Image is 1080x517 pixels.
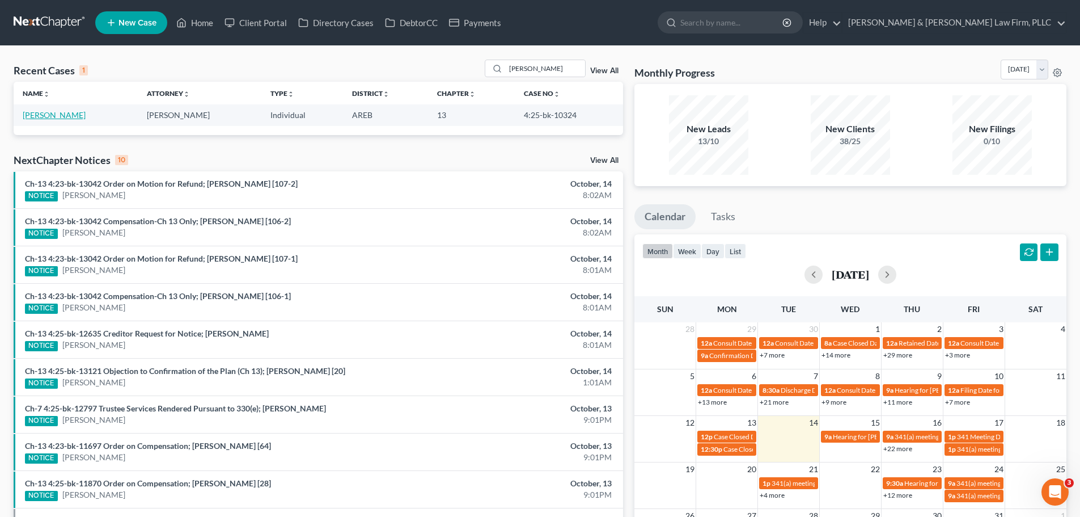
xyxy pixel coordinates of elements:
[25,329,269,338] a: Ch-13 4:25-bk-12635 Creditor Request for Notice; [PERSON_NAME]
[904,479,993,487] span: Hearing for [PERSON_NAME]
[689,369,696,383] span: 5
[701,351,708,360] span: 9a
[423,339,612,351] div: 8:01AM
[811,136,890,147] div: 38/25
[824,339,832,347] span: 8a
[62,264,125,276] a: [PERSON_NAME]
[948,339,959,347] span: 12a
[25,379,58,389] div: NOTICE
[23,89,50,98] a: Nameunfold_more
[524,89,560,98] a: Case Nounfold_more
[772,479,881,487] span: 341(a) meeting for [PERSON_NAME]
[874,322,881,336] span: 1
[1041,478,1069,506] iframe: Intercom live chat
[993,463,1005,476] span: 24
[118,19,156,27] span: New Case
[383,91,389,98] i: unfold_more
[957,445,1066,453] span: 341(a) meeting for [PERSON_NAME]
[886,432,893,441] span: 9a
[62,452,125,463] a: [PERSON_NAME]
[261,104,343,125] td: Individual
[746,322,757,336] span: 29
[781,386,932,394] span: Discharge Date for [GEOGRAPHIC_DATA], Natajha
[821,398,846,406] a: +9 more
[634,66,715,79] h3: Monthly Progress
[895,386,983,394] span: Hearing for [PERSON_NAME]
[883,444,912,453] a: +22 more
[343,104,428,125] td: AREB
[469,91,476,98] i: unfold_more
[684,322,696,336] span: 28
[680,12,784,33] input: Search by name...
[1060,322,1066,336] span: 4
[423,440,612,452] div: October, 13
[870,463,881,476] span: 22
[423,291,612,302] div: October, 14
[948,445,956,453] span: 1p
[904,304,920,314] span: Thu
[945,351,970,359] a: +3 more
[25,491,58,501] div: NOTICE
[379,12,443,33] a: DebtorCC
[751,369,757,383] span: 6
[423,414,612,426] div: 9:01PM
[590,67,619,75] a: View All
[423,253,612,264] div: October, 14
[293,12,379,33] a: Directory Cases
[883,491,912,499] a: +12 more
[717,304,737,314] span: Mon
[948,432,956,441] span: 1p
[956,479,1066,487] span: 341(a) meeting for [PERSON_NAME]
[25,266,58,276] div: NOTICE
[993,416,1005,430] span: 17
[998,322,1005,336] span: 3
[824,432,832,441] span: 9a
[423,227,612,238] div: 8:02AM
[713,339,833,347] span: Consult Date for Love, [PERSON_NAME]
[1055,416,1066,430] span: 18
[1055,369,1066,383] span: 11
[1055,463,1066,476] span: 25
[25,216,291,226] a: Ch-13 4:23-bk-13042 Compensation-Ch 13 Only; [PERSON_NAME] [106-2]
[811,123,890,136] div: New Clients
[62,190,125,201] a: [PERSON_NAME]
[701,386,712,394] span: 12a
[423,264,612,276] div: 8:01AM
[812,369,819,383] span: 7
[833,339,948,347] span: Case Closed Date for [PERSON_NAME]
[115,155,128,165] div: 10
[760,351,785,359] a: +7 more
[808,322,819,336] span: 30
[23,110,86,120] a: [PERSON_NAME]
[423,365,612,377] div: October, 14
[62,489,125,501] a: [PERSON_NAME]
[760,398,789,406] a: +21 more
[837,386,940,394] span: Consult Date for [PERSON_NAME]
[25,416,58,426] div: NOTICE
[423,489,612,501] div: 9:01PM
[763,386,780,394] span: 8:30a
[993,369,1005,383] span: 10
[270,89,294,98] a: Typeunfold_more
[62,227,125,238] a: [PERSON_NAME]
[886,386,893,394] span: 9a
[956,491,1066,500] span: 341(a) meeting for [PERSON_NAME]
[79,65,88,75] div: 1
[886,479,903,487] span: 9:30a
[423,178,612,190] div: October, 14
[62,414,125,426] a: [PERSON_NAME]
[684,463,696,476] span: 19
[423,478,612,489] div: October, 13
[723,445,839,453] span: Case Closed Date for [PERSON_NAME]
[960,339,1064,347] span: Consult Date for [PERSON_NAME]
[832,268,869,280] h2: [DATE]
[428,104,515,125] td: 13
[423,403,612,414] div: October, 13
[701,243,725,259] button: day
[138,104,262,125] td: [PERSON_NAME]
[1028,304,1043,314] span: Sat
[553,91,560,98] i: unfold_more
[443,12,507,33] a: Payments
[781,304,796,314] span: Tue
[25,366,345,376] a: Ch-13 4:25-bk-13121 Objection to Confirmation of the Plan (Ch 13); [PERSON_NAME] [20]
